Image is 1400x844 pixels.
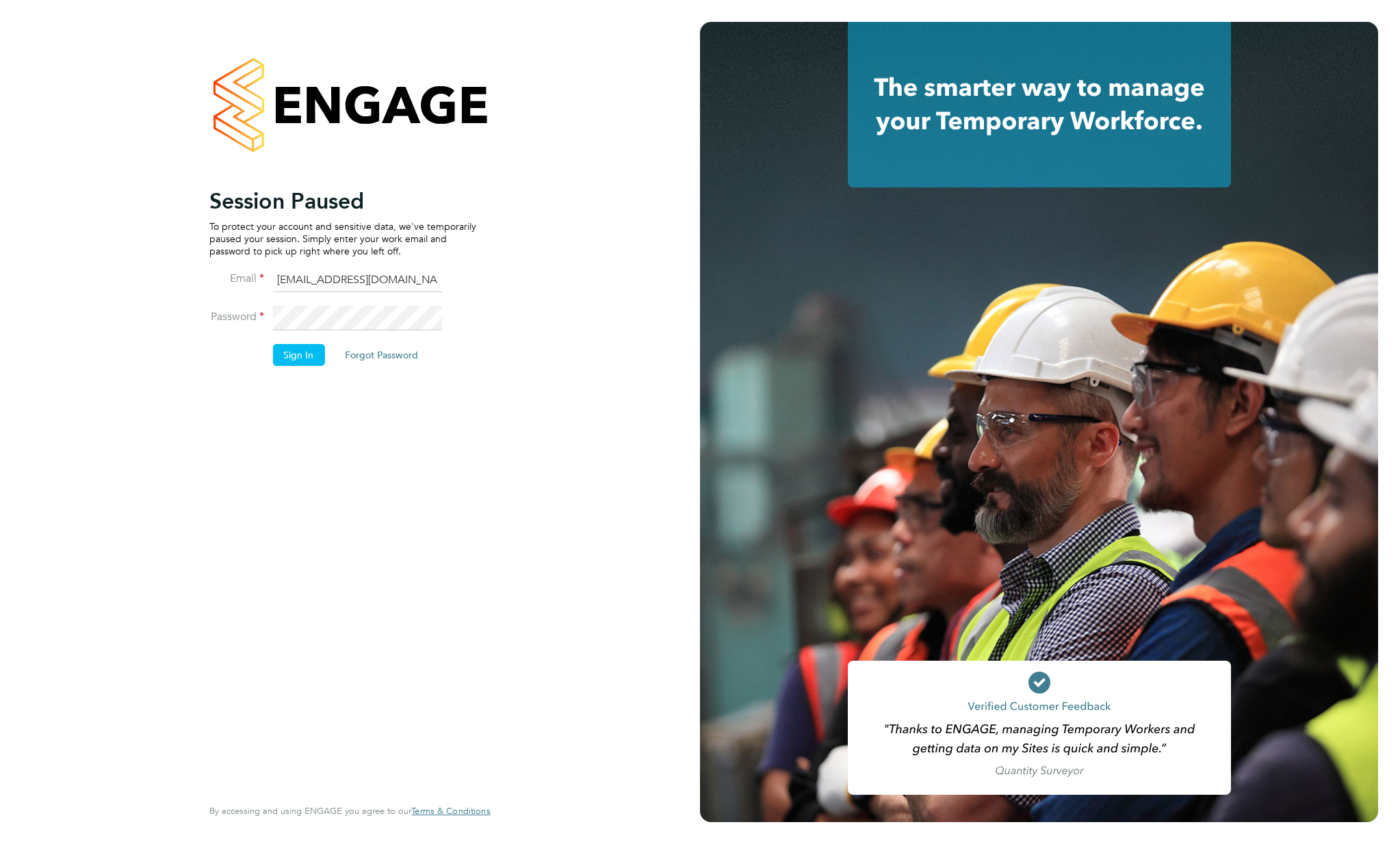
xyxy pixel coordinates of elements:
a: Terms & Conditions [411,806,490,817]
label: Password [209,310,264,324]
h2: Session Paused [209,187,476,215]
span: Terms & Conditions [411,805,490,817]
span: By accessing and using ENGAGE you agree to our [209,805,490,817]
p: To protect your account and sensitive data, we've temporarily paused your session. Simply enter y... [209,220,476,258]
label: Email [209,272,264,286]
button: Forgot Password [334,344,429,366]
button: Sign In [272,344,324,366]
input: Enter your work email... [272,268,441,293]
